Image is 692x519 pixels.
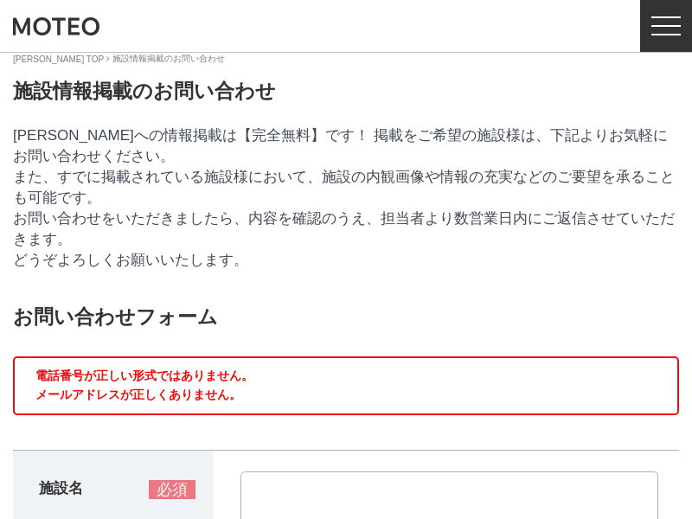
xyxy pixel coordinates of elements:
li: 施設情報掲載のお問い合わせ [106,53,225,65]
span: 必須 [149,480,195,499]
p: メールアドレスが正しくありません。 [35,388,657,403]
a: [PERSON_NAME] TOP [13,54,104,64]
img: MOTEO [13,16,99,37]
h1: 施設情報掲載のお問い合わせ [13,78,276,105]
p: 電話番号が正しい形式ではありません。 [35,368,657,384]
h2: お問い合わせフォーム [13,304,679,330]
p: [PERSON_NAME]への情報掲載は【完全無料】です！ 掲載をご希望の施設様は、下記よりお気軽にお問い合わせください。 また、すでに掲載されている施設様において、施設の内観画像や情報の充実な... [13,125,679,271]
